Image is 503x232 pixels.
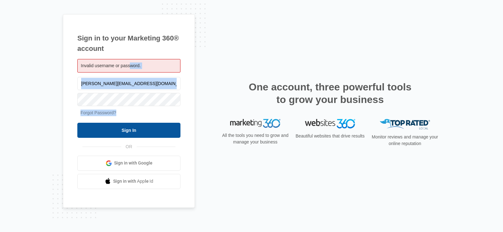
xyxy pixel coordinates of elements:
[370,134,440,147] p: Monitor reviews and manage your online reputation
[220,132,290,145] p: All the tools you need to grow and manage your business
[81,63,141,68] span: Invalid username or password.
[77,77,180,90] input: Email
[121,143,137,150] span: OR
[77,174,180,189] a: Sign in with Apple Id
[80,110,116,115] a: Forgot Password?
[77,33,180,54] h1: Sign in to your Marketing 360® account
[230,119,280,128] img: Marketing 360
[295,133,365,139] p: Beautiful websites that drive results
[305,119,355,128] img: Websites 360
[380,119,430,129] img: Top Rated Local
[77,123,180,138] input: Sign In
[77,156,180,171] a: Sign in with Google
[113,178,153,185] span: Sign in with Apple Id
[247,81,413,106] h2: One account, three powerful tools to grow your business
[114,160,152,166] span: Sign in with Google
